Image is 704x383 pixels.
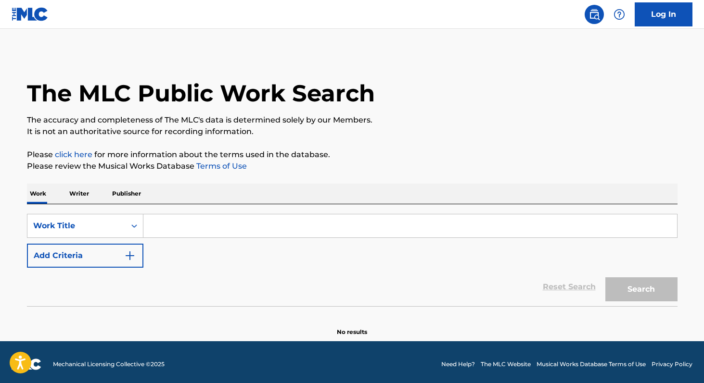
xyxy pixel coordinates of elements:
div: Work Title [33,220,120,232]
button: Add Criteria [27,244,143,268]
a: The MLC Website [481,360,531,369]
p: Work [27,184,49,204]
p: It is not an authoritative source for recording information. [27,126,678,137]
form: Search Form [27,214,678,306]
p: The accuracy and completeness of The MLC's data is determined solely by our Members. [27,114,678,126]
a: Musical Works Database Terms of Use [537,360,646,369]
a: click here [55,150,92,159]
p: Writer [66,184,92,204]
img: search [589,9,600,20]
h1: The MLC Public Work Search [27,79,375,108]
img: 9d2ae6d4665cec9f34b9.svg [124,250,136,261]
a: Log In [635,2,692,26]
a: Need Help? [441,360,475,369]
p: Please for more information about the terms used in the database. [27,149,678,161]
div: Help [610,5,629,24]
p: No results [337,316,367,336]
img: MLC Logo [12,7,49,21]
a: Public Search [585,5,604,24]
p: Publisher [109,184,144,204]
span: Mechanical Licensing Collective © 2025 [53,360,165,369]
img: help [614,9,625,20]
a: Privacy Policy [652,360,692,369]
p: Please review the Musical Works Database [27,161,678,172]
a: Terms of Use [194,161,247,171]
